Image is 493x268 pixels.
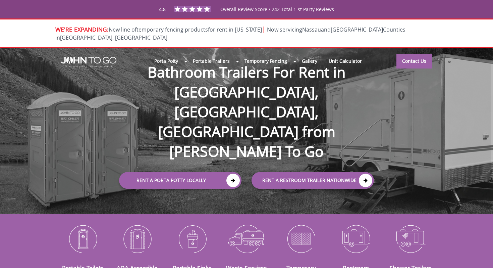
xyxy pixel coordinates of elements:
span: New line of for rent in [US_STATE] [55,26,405,42]
a: [GEOGRAPHIC_DATA] [331,26,383,33]
a: Temporary Fencing [239,54,293,68]
span: WE'RE EXPANDING: [55,25,109,33]
img: Restroom-Trailers-icon_N.png [333,221,378,256]
a: [GEOGRAPHIC_DATA], [GEOGRAPHIC_DATA] [60,34,167,41]
a: Gallery [296,54,323,68]
a: Rent a Porta Potty Locally [119,172,241,189]
a: temporary fencing products [136,26,208,33]
a: Nassau [302,26,321,33]
span: 4.8 [159,6,166,12]
img: Portable-Toilets-icon_N.png [60,221,105,256]
span: | [262,25,266,34]
a: Porta Potty [149,54,184,68]
img: ADA-Accessible-Units-icon_N.png [115,221,160,256]
a: Unit Calculator [323,54,368,68]
a: rent a RESTROOM TRAILER Nationwide [252,172,374,189]
a: Portable Trailers [187,54,235,68]
span: Overall Review Score / 242 Total 1-st Party Reviews [220,6,334,26]
img: JOHN to go [61,57,116,68]
img: Shower-Trailers-icon_N.png [388,221,433,256]
img: Waste-Services-icon_N.png [224,221,269,256]
img: Temporary-Fencing-cion_N.png [279,221,323,256]
img: Portable-Sinks-icon_N.png [170,221,214,256]
h1: Bathroom Trailers For Rent in [GEOGRAPHIC_DATA], [GEOGRAPHIC_DATA], [GEOGRAPHIC_DATA] from [PERSO... [112,41,381,162]
a: Contact Us [396,54,432,69]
